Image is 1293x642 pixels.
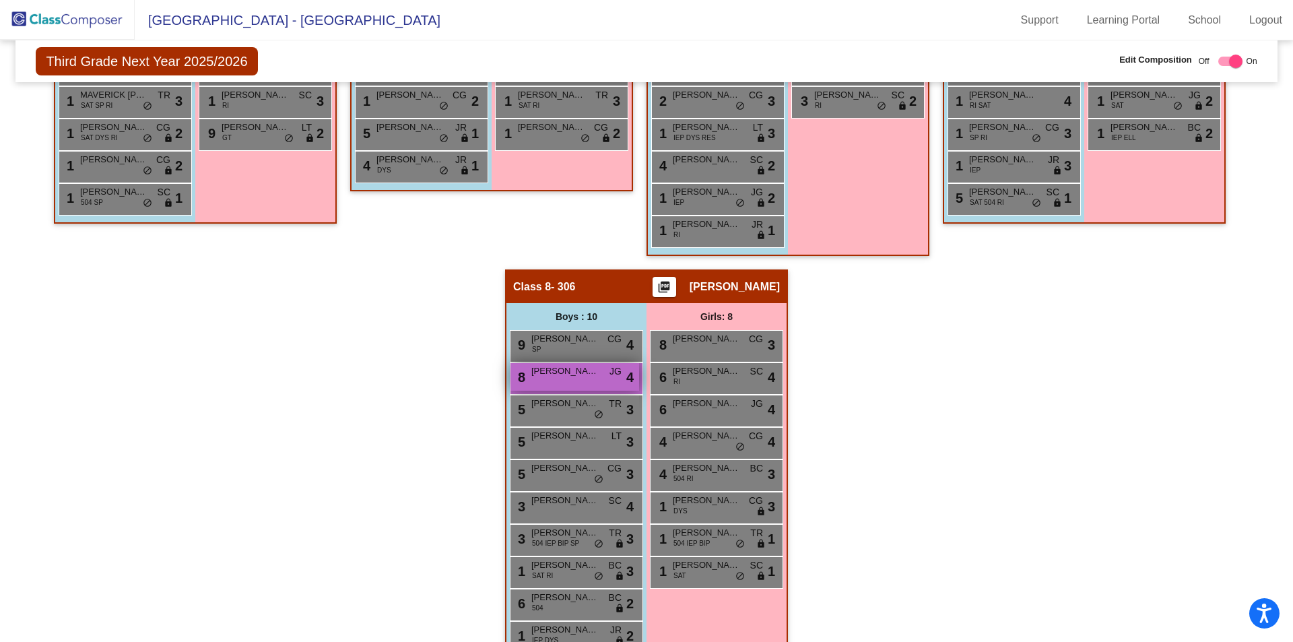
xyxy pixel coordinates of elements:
span: 4 [656,158,667,173]
span: 504 [532,603,543,613]
span: lock [756,539,766,550]
span: 3 [613,91,620,111]
a: Support [1010,9,1069,31]
span: On [1247,55,1257,67]
span: do_not_disturb_alt [143,166,152,176]
span: [PERSON_NAME] [376,153,444,166]
span: 1 [471,123,479,143]
span: do_not_disturb_alt [877,101,886,112]
span: [PERSON_NAME] [PERSON_NAME] [531,591,599,604]
span: 3 [317,91,324,111]
span: 1 [656,126,667,141]
span: 1 [63,126,74,141]
span: lock [756,507,766,517]
span: do_not_disturb_alt [439,166,449,176]
span: lock [305,133,314,144]
span: 4 [656,435,667,449]
span: [PERSON_NAME] [80,185,147,199]
span: SP RI [970,133,987,143]
span: CG [156,121,170,135]
span: BC [609,558,622,573]
span: TR [609,397,622,411]
span: SAT 504 RI [970,197,1004,207]
span: TR [750,526,763,540]
span: CG [749,332,763,346]
span: do_not_disturb_alt [594,571,603,582]
span: 3 [768,464,775,484]
span: 5 [952,191,963,205]
span: 3 [1064,123,1071,143]
span: JR [455,153,467,167]
span: 3 [626,561,634,581]
span: - 306 [551,280,575,294]
span: 2 [175,156,183,176]
span: 3 [768,123,775,143]
span: DYS [377,165,391,175]
span: lock [615,604,624,614]
span: [PERSON_NAME] [969,88,1036,102]
span: 3 [515,532,525,546]
span: [PERSON_NAME] [1110,88,1178,102]
span: lock [756,571,766,582]
span: [PERSON_NAME] [673,332,740,346]
span: 4 [626,496,634,517]
span: SC [609,494,622,508]
span: do_not_disturb_alt [439,133,449,144]
span: do_not_disturb_alt [735,571,745,582]
span: 3 [768,496,775,517]
span: TR [158,88,170,102]
span: RI [815,100,822,110]
span: 1 [471,156,479,176]
span: 1 [360,94,370,108]
span: 1 [656,191,667,205]
span: lock [1053,166,1062,176]
span: RI [673,377,680,387]
span: [PERSON_NAME] [531,558,599,572]
span: 1 [63,191,74,205]
span: lock [756,230,766,241]
span: do_not_disturb_alt [735,101,745,112]
span: do_not_disturb_alt [594,539,603,550]
span: JR [752,218,763,232]
span: [PERSON_NAME] [518,88,585,102]
div: Girls: 8 [646,303,787,330]
span: [PERSON_NAME][DEMOGRAPHIC_DATA] [814,88,882,102]
span: 4 [656,467,667,482]
span: 6 [656,370,667,385]
span: lock [164,198,173,209]
a: School [1177,9,1232,31]
span: do_not_disturb_alt [284,133,294,144]
span: 3 [515,499,525,514]
span: [PERSON_NAME] [673,461,740,475]
span: 1 [952,126,963,141]
span: lock [898,101,907,112]
span: 4 [360,158,370,173]
span: [PERSON_NAME] [376,88,444,102]
span: [PERSON_NAME] [80,153,147,166]
span: 1 [515,564,525,579]
span: 3 [175,91,183,111]
span: do_not_disturb_alt [143,198,152,209]
span: do_not_disturb_alt [735,198,745,209]
span: IEP ELL [1111,133,1136,143]
span: lock [460,166,469,176]
span: 1 [768,220,775,240]
span: CG [607,332,622,346]
a: Logout [1238,9,1293,31]
span: do_not_disturb_alt [143,133,152,144]
span: LT [611,429,622,443]
span: 5 [515,467,525,482]
span: [PERSON_NAME] [673,494,740,507]
span: 2 [471,91,479,111]
span: SAT RI [532,571,553,581]
span: do_not_disturb_alt [735,539,745,550]
span: do_not_disturb_alt [581,133,590,144]
span: CG [607,461,622,476]
span: [PERSON_NAME] [673,364,740,378]
span: DYS [673,506,688,516]
span: SC [750,364,763,379]
span: 1 [768,529,775,549]
span: CG [749,429,763,443]
span: CG [594,121,608,135]
span: CG [749,494,763,508]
